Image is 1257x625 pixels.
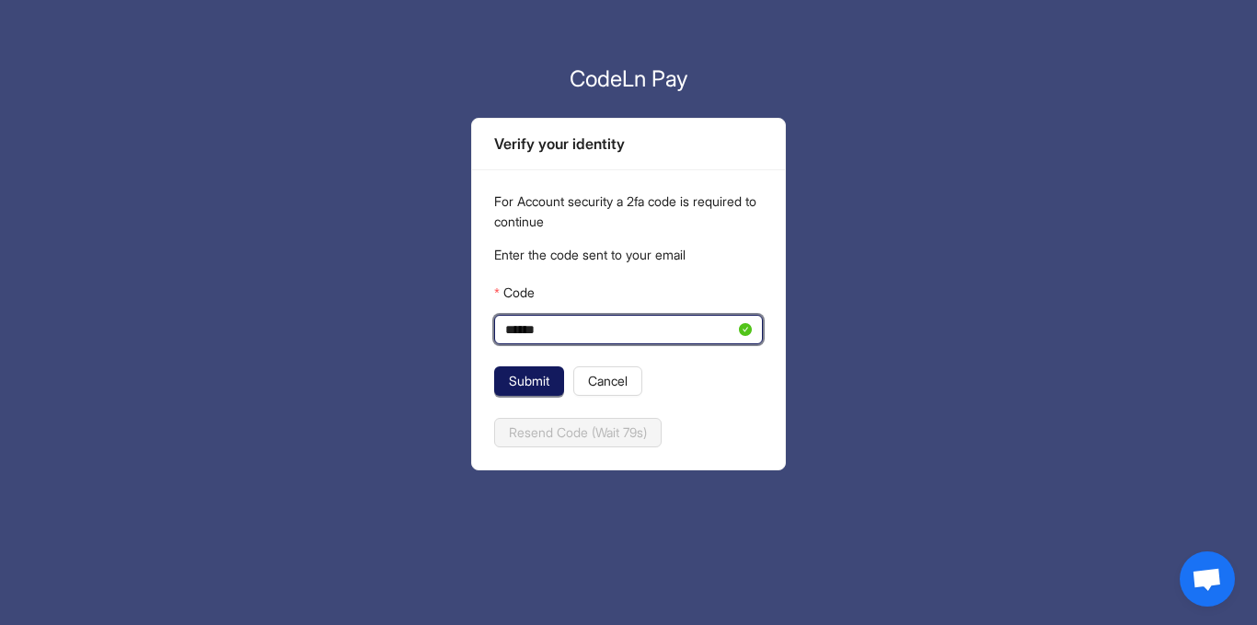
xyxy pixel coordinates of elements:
[494,418,662,447] button: Resend Code (Wait 79s)
[494,278,534,307] label: Code
[509,422,647,443] span: Resend Code (Wait 79s)
[494,191,763,232] p: For Account security a 2fa code is required to continue
[494,366,564,396] button: Submit
[1180,551,1235,607] a: Open chat
[494,245,763,265] p: Enter the code sent to your email
[494,133,763,156] div: Verify your identity
[471,63,786,96] p: CodeLn Pay
[588,371,628,391] span: Cancel
[573,366,642,396] button: Cancel
[509,371,549,391] span: Submit
[505,319,735,340] input: Code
